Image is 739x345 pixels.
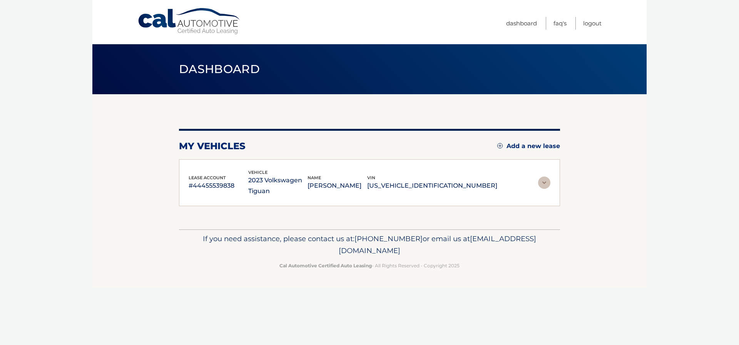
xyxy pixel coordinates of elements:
span: [PHONE_NUMBER] [354,234,423,243]
p: [PERSON_NAME] [308,180,367,191]
p: #44455539838 [189,180,248,191]
a: FAQ's [553,17,567,30]
p: If you need assistance, please contact us at: or email us at [184,233,555,257]
span: name [308,175,321,180]
img: add.svg [497,143,503,148]
p: 2023 Volkswagen Tiguan [248,175,308,197]
h2: my vehicles [179,140,246,152]
span: vin [367,175,375,180]
span: Dashboard [179,62,260,76]
a: Dashboard [506,17,537,30]
a: Add a new lease [497,142,560,150]
img: accordion-rest.svg [538,177,550,189]
strong: Cal Automotive Certified Auto Leasing [279,263,372,268]
a: Cal Automotive [137,8,241,35]
span: lease account [189,175,226,180]
p: - All Rights Reserved - Copyright 2025 [184,262,555,270]
span: vehicle [248,170,268,175]
p: [US_VEHICLE_IDENTIFICATION_NUMBER] [367,180,497,191]
a: Logout [583,17,602,30]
